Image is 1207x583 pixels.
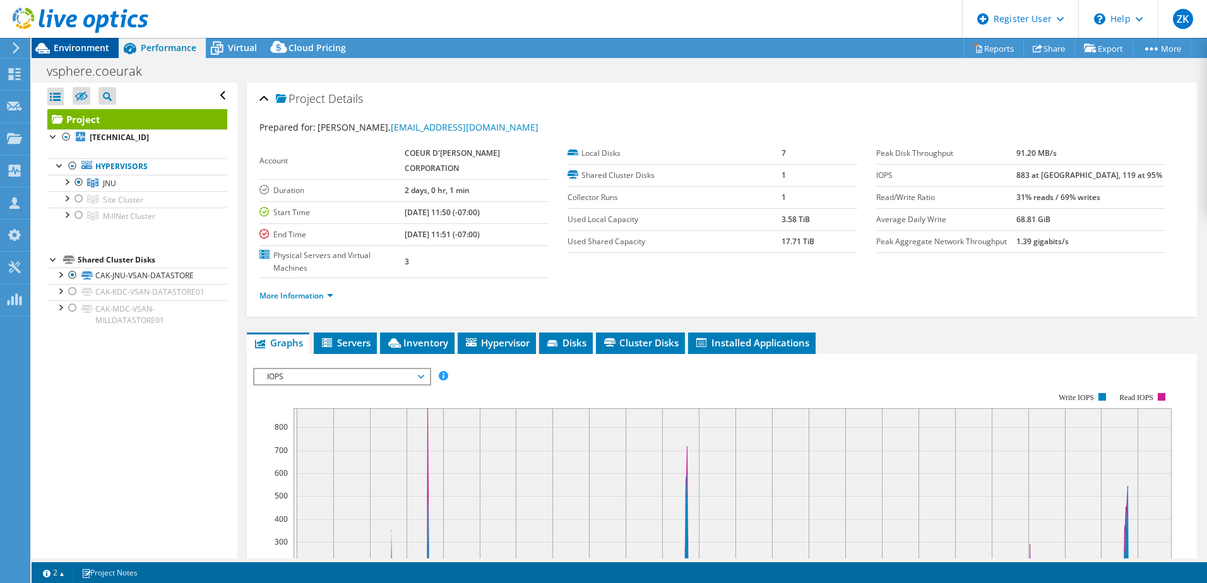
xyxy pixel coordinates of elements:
[41,64,162,78] h1: vsphere.coeurak
[405,256,409,267] b: 3
[103,211,155,221] span: MillNet Cluster
[259,249,405,274] label: Physical Servers and Virtual Machines
[47,109,227,129] a: Project
[259,290,333,301] a: More Information
[568,191,782,204] label: Collector Runs
[568,235,782,248] label: Used Shared Capacity
[782,170,786,180] b: 1
[47,284,227,300] a: CAK-KDC-VSAN-DATASTORE01
[47,268,227,284] a: CAK-JNU-VSAN-DATASTORE
[259,228,405,241] label: End Time
[876,235,1016,248] label: Peak Aggregate Network Throughput
[275,468,288,478] text: 600
[47,208,227,224] a: MillNet Cluster
[1016,214,1050,225] b: 68.81 GiB
[391,121,538,133] a: [EMAIL_ADDRESS][DOMAIN_NAME]
[275,490,288,501] text: 500
[464,336,530,349] span: Hypervisor
[275,445,288,456] text: 700
[259,206,405,219] label: Start Time
[782,192,786,203] b: 1
[275,536,288,547] text: 300
[253,336,303,349] span: Graphs
[259,155,405,167] label: Account
[1016,192,1100,203] b: 31% reads / 69% writes
[1059,393,1094,402] text: Write IOPS
[259,184,405,197] label: Duration
[259,121,316,133] label: Prepared for:
[602,336,679,349] span: Cluster Disks
[54,42,109,54] span: Environment
[320,336,371,349] span: Servers
[47,191,227,208] a: Site Cluster
[275,421,288,432] text: 800
[1133,38,1191,58] a: More
[1016,148,1057,158] b: 91.20 MB/s
[47,300,227,328] a: CAK-MDC-VSAN-MILLDATASTORE01
[276,93,325,105] span: Project
[275,514,288,524] text: 400
[876,213,1016,226] label: Average Daily Write
[103,194,143,205] span: Site Cluster
[1173,9,1193,29] span: ZK
[1016,170,1162,180] b: 883 at [GEOGRAPHIC_DATA], 119 at 95%
[261,369,423,384] span: IOPS
[405,229,480,240] b: [DATE] 11:51 (-07:00)
[568,169,782,182] label: Shared Cluster Disks
[405,148,500,174] b: COEUR D'[PERSON_NAME] CORPORATION
[545,336,586,349] span: Disks
[963,38,1024,58] a: Reports
[318,121,538,133] span: [PERSON_NAME],
[1074,38,1133,58] a: Export
[1023,38,1075,58] a: Share
[568,147,782,160] label: Local Disks
[782,236,814,247] b: 17.71 TiB
[1016,236,1069,247] b: 1.39 gigabits/s
[568,213,782,226] label: Used Local Capacity
[73,565,146,580] a: Project Notes
[78,252,227,268] div: Shared Cluster Disks
[34,565,73,580] a: 2
[405,185,470,196] b: 2 days, 0 hr, 1 min
[876,147,1016,160] label: Peak Disk Throughput
[1119,393,1153,402] text: Read IOPS
[782,214,810,225] b: 3.58 TiB
[876,191,1016,204] label: Read/Write Ratio
[1094,13,1105,25] svg: \n
[405,207,480,218] b: [DATE] 11:50 (-07:00)
[386,336,448,349] span: Inventory
[141,42,196,54] span: Performance
[288,42,346,54] span: Cloud Pricing
[90,132,149,143] b: [TECHNICAL_ID]
[103,178,116,189] span: JNU
[228,42,257,54] span: Virtual
[47,158,227,175] a: Hypervisors
[694,336,809,349] span: Installed Applications
[328,91,363,106] span: Details
[782,148,786,158] b: 7
[876,169,1016,182] label: IOPS
[47,129,227,146] a: [TECHNICAL_ID]
[47,175,227,191] a: JNU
